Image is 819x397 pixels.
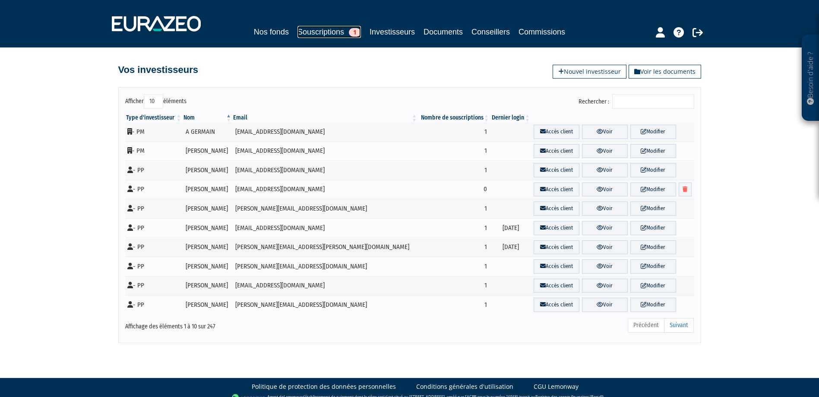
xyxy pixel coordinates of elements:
a: Modifier [630,183,676,197]
td: - PP [125,276,183,296]
th: Email : activer pour trier la colonne par ordre croissant [232,113,418,122]
td: [EMAIL_ADDRESS][DOMAIN_NAME] [232,142,418,161]
label: Rechercher : [579,94,694,109]
label: Afficher éléments [125,94,187,109]
td: [PERSON_NAME] [183,257,233,276]
a: Modifier [630,240,676,255]
th: Nombre de souscriptions : activer pour trier la colonne par ordre croissant [418,113,490,122]
td: [PERSON_NAME] [183,199,233,218]
a: Modifier [630,144,676,158]
td: - PP [125,180,183,199]
td: A GERMAIN [183,122,233,142]
td: 1 [418,142,490,161]
a: Accès client [534,279,579,293]
th: Nom : activer pour trier la colonne par ordre d&eacute;croissant [183,113,233,122]
a: Conditions générales d'utilisation [416,382,513,391]
a: Conseillers [471,26,510,38]
td: 1 [418,238,490,257]
a: Investisseurs [370,26,415,39]
a: Voir [582,144,628,158]
td: [PERSON_NAME] [183,276,233,296]
td: [DATE] [490,218,531,238]
a: Modifier [630,279,676,293]
a: Voir [582,221,628,235]
td: - PP [125,238,183,257]
a: Modifier [630,163,676,177]
a: Accès client [534,221,579,235]
a: Politique de protection des données personnelles [252,382,396,391]
td: [PERSON_NAME] [183,180,233,199]
img: 1732889491-logotype_eurazeo_blanc_rvb.png [112,16,201,32]
div: Affichage des éléments 1 à 10 sur 247 [125,317,355,331]
td: [EMAIL_ADDRESS][DOMAIN_NAME] [232,161,418,180]
a: Voir [582,259,628,274]
a: Nouvel investisseur [553,65,626,79]
a: Modifier [630,125,676,139]
td: [EMAIL_ADDRESS][DOMAIN_NAME] [232,122,418,142]
a: Commissions [519,26,565,38]
h4: Vos investisseurs [118,65,198,75]
a: Suivant [664,318,694,333]
a: Modifier [630,221,676,235]
th: Dernier login : activer pour trier la colonne par ordre croissant [490,113,531,122]
td: [PERSON_NAME][EMAIL_ADDRESS][DOMAIN_NAME] [232,295,418,315]
td: 1 [418,161,490,180]
a: Accès client [534,298,579,312]
a: Accès client [534,240,579,255]
a: CGU Lemonway [534,382,579,391]
a: Voir [582,163,628,177]
td: [PERSON_NAME][EMAIL_ADDRESS][DOMAIN_NAME] [232,199,418,218]
a: Supprimer [679,183,692,197]
td: - PP [125,199,183,218]
a: Voir [582,298,628,312]
a: Modifier [630,202,676,216]
a: Voir [582,279,628,293]
a: Souscriptions1 [297,26,361,38]
p: Besoin d'aide ? [806,39,816,117]
a: Accès client [534,259,579,274]
td: - PP [125,218,183,238]
td: [PERSON_NAME] [183,161,233,180]
td: 0 [418,180,490,199]
td: [EMAIL_ADDRESS][DOMAIN_NAME] [232,218,418,238]
td: - PP [125,161,183,180]
td: [PERSON_NAME] [183,142,233,161]
select: Afficheréléments [144,94,163,109]
td: 1 [418,199,490,218]
td: [EMAIL_ADDRESS][DOMAIN_NAME] [232,180,418,199]
a: Accès client [534,163,579,177]
th: Type d'investisseur : activer pour trier la colonne par ordre croissant [125,113,183,122]
span: 1 [349,28,361,37]
td: - PM [125,122,183,142]
td: [PERSON_NAME][EMAIL_ADDRESS][DOMAIN_NAME] [232,257,418,276]
td: [EMAIL_ADDRESS][DOMAIN_NAME] [232,276,418,296]
input: Rechercher : [612,94,694,109]
td: - PM [125,142,183,161]
th: &nbsp; [531,113,694,122]
a: Voir [582,240,628,255]
td: 1 [418,218,490,238]
a: Nos fonds [254,26,289,38]
a: Voir [582,183,628,197]
td: 1 [418,276,490,296]
td: 1 [418,257,490,276]
a: Accès client [534,183,579,197]
td: - PP [125,257,183,276]
td: [PERSON_NAME] [183,295,233,315]
a: Voir [582,202,628,216]
td: 1 [418,295,490,315]
td: - PP [125,295,183,315]
a: Modifier [630,259,676,274]
a: Accès client [534,202,579,216]
a: Voir [582,125,628,139]
td: [PERSON_NAME][EMAIL_ADDRESS][PERSON_NAME][DOMAIN_NAME] [232,238,418,257]
td: [PERSON_NAME] [183,218,233,238]
td: [DATE] [490,238,531,257]
td: [PERSON_NAME] [183,238,233,257]
td: 1 [418,122,490,142]
a: Documents [424,26,463,38]
a: Accès client [534,144,579,158]
a: Accès client [534,125,579,139]
a: Voir les documents [629,65,701,79]
a: Modifier [630,298,676,312]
